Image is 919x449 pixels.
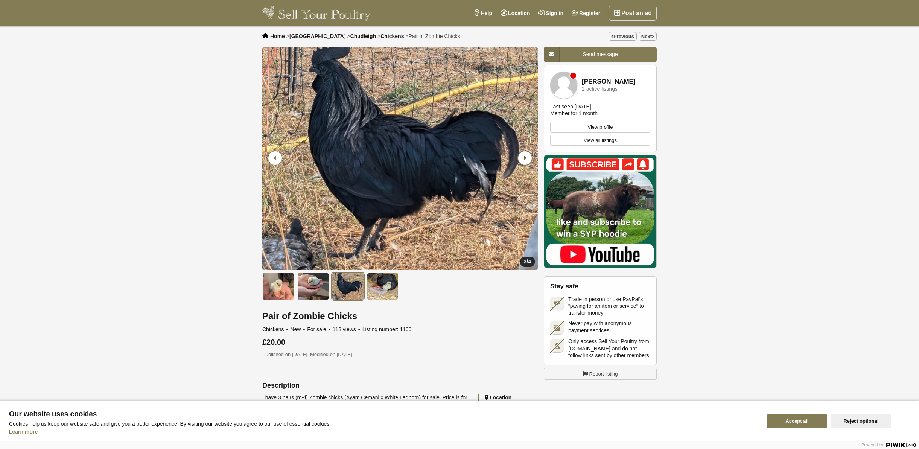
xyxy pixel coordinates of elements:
[262,311,538,321] h1: Pair of Zombie Chicks
[524,259,527,265] span: 3
[544,155,657,268] img: Mat Atkinson Farming YouTube Channel
[496,6,534,21] a: Location
[367,273,399,300] img: Pair of Zombie Chicks - 4
[380,33,404,39] a: Chickens
[589,370,618,378] span: Report listing
[9,410,758,418] span: Our website uses cookies
[289,33,346,39] a: [GEOGRAPHIC_DATA]
[534,6,568,21] a: Sign in
[520,257,535,267] div: /
[290,326,306,332] span: New
[377,33,404,39] li: >
[550,283,650,290] h2: Stay safe
[639,32,657,41] a: Next
[469,6,496,21] a: Help
[582,86,618,92] div: 2 active listings
[570,73,576,79] div: Member is offline
[347,33,376,39] li: >
[767,414,827,428] button: Accept all
[362,326,412,332] span: Listing number: 1100
[332,273,364,300] img: Pair of Zombie Chicks - 3
[831,414,891,428] button: Reject optional
[9,429,38,435] a: Learn more
[270,33,285,39] a: Home
[485,394,538,401] h2: Location
[861,443,883,447] span: Powered by
[297,273,329,300] img: Pair of Zombie Chicks - 2
[9,421,758,427] p: Cookies help us keep our website safe and give you a better experience. By visiting our website y...
[307,326,331,332] span: For sale
[262,351,538,358] p: Published on [DATE]. Modified on [DATE].
[262,47,538,270] li: 3 / 4
[262,273,294,300] img: Pair of Zombie Chicks - 1
[544,47,657,62] a: Send message
[514,148,534,168] div: Next slide
[550,110,598,117] div: Member for 1 month
[405,33,460,39] li: >
[550,135,650,146] a: View all listings
[262,382,538,389] h2: Description
[568,6,604,21] a: Register
[609,32,637,41] a: Previous
[286,33,346,39] li: >
[550,72,577,99] img: Sarah
[333,326,361,332] span: 118 views
[409,33,460,39] span: Pair of Zombie Chicks
[266,148,286,168] div: Previous slide
[262,6,370,21] img: Sell Your Poultry
[582,78,636,85] a: [PERSON_NAME]
[528,259,531,265] span: 4
[350,33,376,39] a: Chudleigh
[568,296,650,317] span: Trade in person or use PayPal's “paying for an item or service” to transfer money
[550,122,650,133] a: View profile
[262,47,538,270] img: Pair of Zombie Chicks - 3/4
[568,320,650,333] span: Never pay with anonymous payment services
[583,51,618,57] span: Send message
[568,338,650,359] span: Only access Sell Your Poultry from [DOMAIN_NAME] and do not follow links sent by other members
[262,326,289,332] span: Chickens
[544,368,657,380] a: Report listing
[609,6,657,21] a: Post an ad
[262,338,538,346] div: £20.00
[550,103,591,110] div: Last seen [DATE]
